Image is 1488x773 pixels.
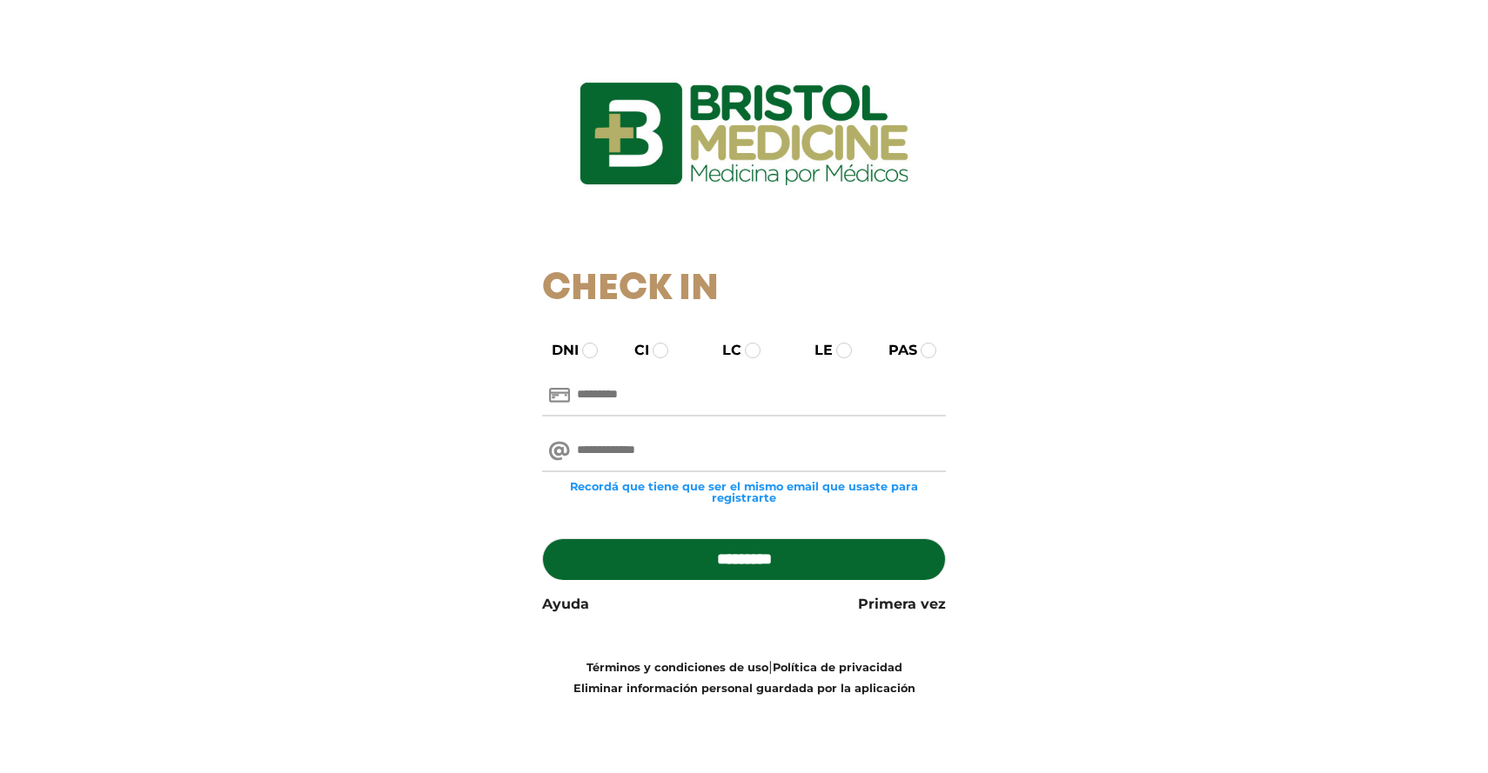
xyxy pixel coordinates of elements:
a: Primera vez [858,594,946,615]
label: LC [707,340,741,361]
a: Ayuda [542,594,589,615]
a: Términos y condiciones de uso [586,661,768,674]
small: Recordá que tiene que ser el mismo email que usaste para registrarte [542,481,947,503]
div: | [529,656,960,698]
img: logo_ingresarbristol.jpg [509,21,979,247]
label: CI [619,340,649,361]
label: LE [799,340,833,361]
label: DNI [536,340,579,361]
a: Eliminar información personal guardada por la aplicación [573,682,915,695]
label: PAS [873,340,917,361]
a: Política de privacidad [773,661,902,674]
h1: Check In [542,268,947,311]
